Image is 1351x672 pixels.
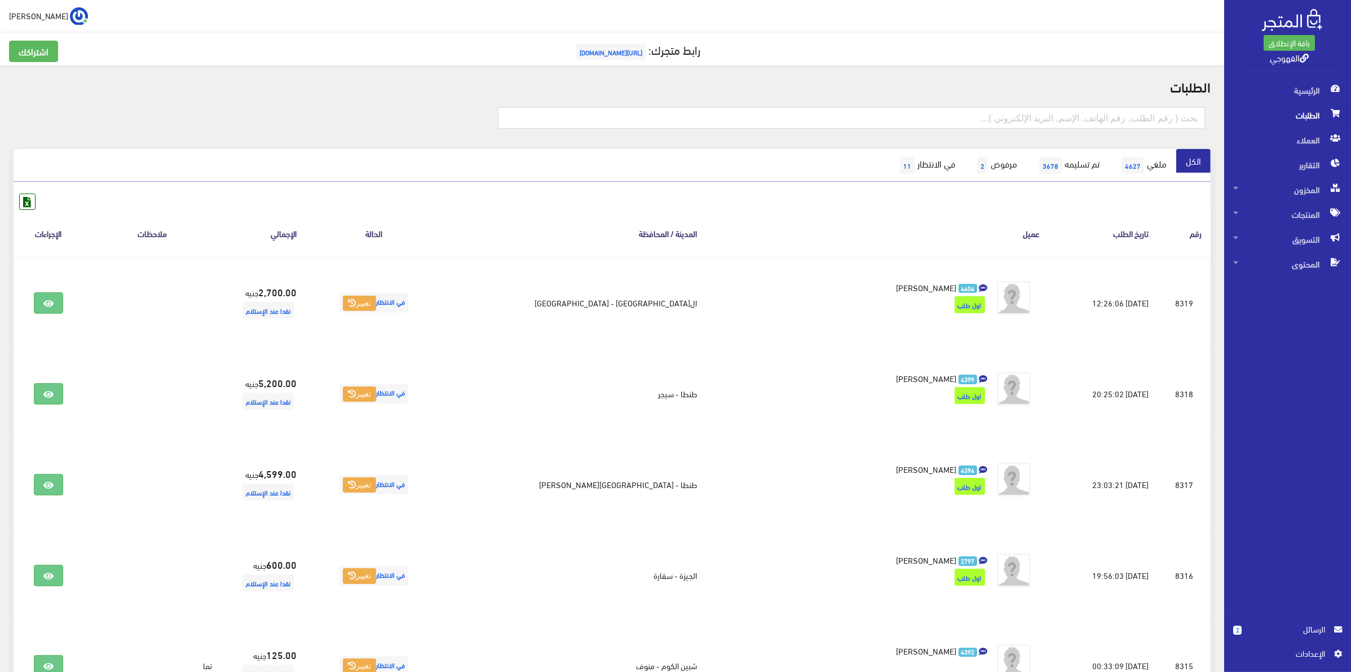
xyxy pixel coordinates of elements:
[959,556,977,566] span: 2797
[955,478,985,495] span: اول طلب
[1158,257,1211,349] td: 8319
[725,463,988,475] a: 4396 [PERSON_NAME]
[1224,252,1351,276] a: المحتوى
[896,552,956,568] span: [PERSON_NAME]
[1270,49,1309,65] a: القهوجي
[725,281,988,293] a: 4404 [PERSON_NAME]
[725,372,988,384] a: 4399 [PERSON_NAME]
[1224,177,1351,202] a: المخزون
[1224,103,1351,128] a: الطلبات
[896,279,956,295] span: [PERSON_NAME]
[896,461,956,477] span: [PERSON_NAME]
[959,465,977,475] span: 4396
[1233,128,1342,152] span: العملاء
[1233,78,1342,103] span: الرئيسية
[707,210,1049,257] th: عميل
[242,302,294,319] span: نقدا عند الإستلام
[965,149,1027,182] a: مرفوض2
[955,569,985,586] span: اول طلب
[1262,9,1322,31] img: .
[573,39,700,60] a: رابط متجرك:[URL][DOMAIN_NAME]
[221,530,306,621] td: جنيه
[339,293,408,313] span: في الانتظار
[1233,647,1342,665] a: اﻹعدادات
[997,372,1031,406] img: avatar.png
[1224,78,1351,103] a: الرئيسية
[977,157,988,174] span: 2
[343,568,376,584] button: تغيير
[1224,152,1351,177] a: التقارير
[1176,149,1211,173] a: الكل
[343,477,376,493] button: تغيير
[441,210,706,257] th: المدينة / المحافظة
[997,463,1031,497] img: avatar.png
[266,647,297,662] strong: 125.00
[997,554,1031,587] img: avatar.png
[343,296,376,311] button: تغيير
[343,386,376,402] button: تغيير
[498,107,1206,129] input: بحث ( رقم الطلب, رقم الهاتف, الإسم, البريد اﻹلكتروني )...
[14,79,1211,94] h2: الطلبات
[9,8,68,23] span: [PERSON_NAME]
[896,643,956,658] span: [PERSON_NAME]
[258,466,297,481] strong: 4,599.00
[725,554,988,566] a: 2797 [PERSON_NAME]
[1233,626,1242,635] span: 2
[221,257,306,349] td: جنيه
[955,387,985,404] span: اول طلب
[258,284,297,299] strong: 2,700.00
[1158,348,1211,439] td: 8318
[1233,623,1342,647] a: 2 الرسائل
[1158,530,1211,621] td: 8316
[339,475,408,495] span: في الانتظار
[258,375,297,390] strong: 5,200.00
[1049,348,1158,439] td: [DATE] 20:25:02
[1158,210,1211,257] th: رقم
[14,210,83,257] th: الإجراءات
[9,41,58,62] a: اشتراكك
[997,281,1031,315] img: avatar.png
[1264,35,1315,51] a: باقة الإنطلاق
[725,644,988,657] a: 4392 [PERSON_NAME]
[900,157,915,174] span: 11
[1233,227,1342,252] span: التسويق
[221,348,306,439] td: جنيه
[1233,177,1342,202] span: المخزون
[576,43,646,60] span: [URL][DOMAIN_NAME]
[441,439,706,530] td: طنطا - [GEOGRAPHIC_DATA][PERSON_NAME]
[339,384,408,403] span: في الانتظار
[221,439,306,530] td: جنيه
[1049,210,1158,257] th: تاريخ الطلب
[339,566,408,586] span: في الانتظار
[888,149,965,182] a: في الانتظار11
[1251,623,1325,635] span: الرسائل
[955,296,985,313] span: اول طلب
[959,648,977,657] span: 4392
[14,595,56,638] iframe: Drift Widget Chat Controller
[1233,103,1342,128] span: الطلبات
[1109,149,1176,182] a: ملغي4627
[441,530,706,621] td: الجيزة - سقارة
[1224,128,1351,152] a: العملاء
[1158,439,1211,530] td: 8317
[959,284,977,293] span: 4404
[1233,252,1342,276] span: المحتوى
[266,557,297,572] strong: 600.00
[441,257,706,349] td: ال[GEOGRAPHIC_DATA] - [GEOGRAPHIC_DATA]
[1049,530,1158,621] td: [DATE] 19:56:03
[896,370,956,386] span: [PERSON_NAME]
[1233,202,1342,227] span: المنتجات
[70,7,88,25] img: ...
[959,375,977,384] span: 4399
[1224,202,1351,227] a: المنتجات
[1049,439,1158,530] td: [DATE] 23:03:21
[1027,149,1109,182] a: تم تسليمه3678
[242,574,294,591] span: نقدا عند الإستلام
[242,484,294,500] span: نقدا عند الإستلام
[242,393,294,410] span: نقدا عند الإستلام
[1122,157,1144,174] span: 4627
[1039,157,1062,174] span: 3678
[1233,152,1342,177] span: التقارير
[221,210,306,257] th: اﻹجمالي
[306,210,441,257] th: الحالة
